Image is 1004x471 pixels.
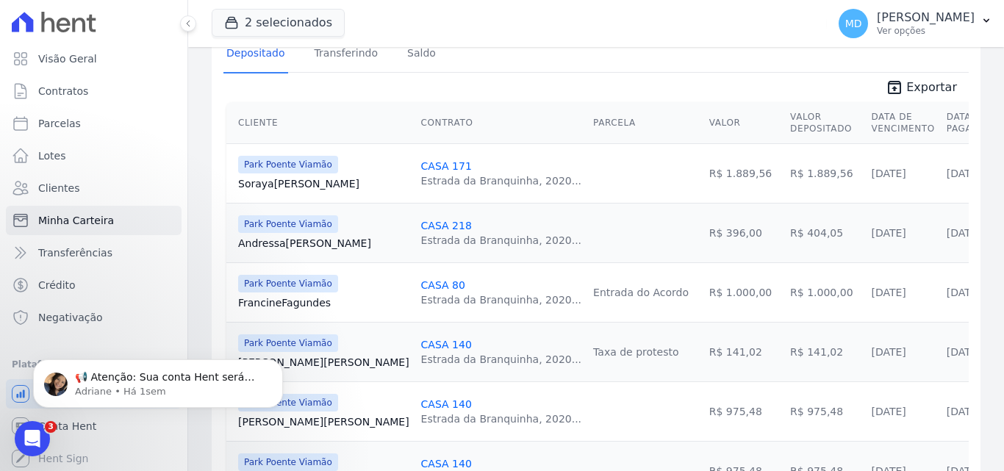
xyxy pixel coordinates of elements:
a: Transferências [6,238,182,267]
a: [DATE] [947,406,981,417]
a: [DATE] [947,287,981,298]
td: R$ 975,48 [784,381,865,441]
span: Park Poente Viamão [238,275,338,292]
button: MD [PERSON_NAME] Ver opções [827,3,1004,44]
span: Crédito [38,278,76,292]
td: R$ 975,48 [703,381,784,441]
th: Valor Depositado [784,102,865,144]
iframe: Intercom live chat [15,421,50,456]
div: Estrada da Branquinha, 2020... [421,352,581,367]
th: Cliente [226,102,415,144]
a: unarchive Exportar [874,79,969,99]
div: Estrada da Branquinha, 2020... [421,292,581,307]
th: Parcela [587,102,703,144]
span: Lotes [38,148,66,163]
a: Recebíveis [6,379,182,409]
span: Minha Carteira [38,213,114,228]
a: Minha Carteira [6,206,182,235]
a: CASA 140 [421,339,472,350]
a: Entrada do Acordo [593,287,689,298]
a: Transferindo [312,35,381,73]
span: Clientes [38,181,79,195]
a: CASA 80 [421,279,465,291]
td: R$ 1.889,56 [703,143,784,203]
a: [PERSON_NAME][PERSON_NAME] [238,355,409,370]
span: Park Poente Viamão [238,215,338,233]
a: [DATE] [871,227,906,239]
a: Clientes [6,173,182,203]
a: Lotes [6,141,182,170]
a: [DATE] [871,287,906,298]
span: MD [845,18,862,29]
a: CASA 218 [421,220,472,231]
div: Estrada da Branquinha, 2020... [421,173,581,188]
div: Estrada da Branquinha, 2020... [421,411,581,426]
th: Data de Vencimento [865,102,940,144]
span: Exportar [906,79,957,96]
a: [PERSON_NAME][PERSON_NAME] [238,414,409,429]
iframe: Intercom notifications mensagem [11,328,305,431]
a: [DATE] [947,227,981,239]
span: Transferências [38,245,112,260]
td: R$ 141,02 [703,322,784,381]
a: CASA 140 [421,398,472,410]
td: R$ 404,05 [784,203,865,262]
div: Estrada da Branquinha, 2020... [421,233,581,248]
a: [DATE] [871,168,906,179]
span: Parcelas [38,116,81,131]
span: Negativação [38,310,103,325]
a: Parcelas [6,109,182,138]
a: [DATE] [947,168,981,179]
span: Visão Geral [38,51,97,66]
td: R$ 1.889,56 [784,143,865,203]
a: Visão Geral [6,44,182,73]
a: [DATE] [947,346,981,358]
a: Saldo [404,35,439,73]
a: [DATE] [871,346,906,358]
th: Valor [703,102,784,144]
a: Depositado [223,35,288,73]
a: Taxa de protesto [593,346,678,358]
a: CASA 171 [421,160,472,172]
th: Contrato [415,102,587,144]
a: Andressa[PERSON_NAME] [238,236,409,251]
span: 3 [45,421,57,433]
td: R$ 396,00 [703,203,784,262]
td: R$ 1.000,00 [784,262,865,322]
a: CASA 140 [421,458,472,470]
a: FrancineFagundes [238,295,409,310]
td: R$ 1.000,00 [703,262,784,322]
span: Park Poente Viamão [238,156,338,173]
p: Ver opções [877,25,975,37]
a: Soraya[PERSON_NAME] [238,176,409,191]
span: Park Poente Viamão [238,453,338,471]
a: Conta Hent [6,411,182,441]
td: R$ 141,02 [784,322,865,381]
span: Contratos [38,84,88,98]
button: 2 selecionados [212,9,345,37]
a: Contratos [6,76,182,106]
p: [PERSON_NAME] [877,10,975,25]
a: [DATE] [871,406,906,417]
a: Negativação [6,303,182,332]
a: Crédito [6,270,182,300]
i: unarchive [886,79,903,96]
